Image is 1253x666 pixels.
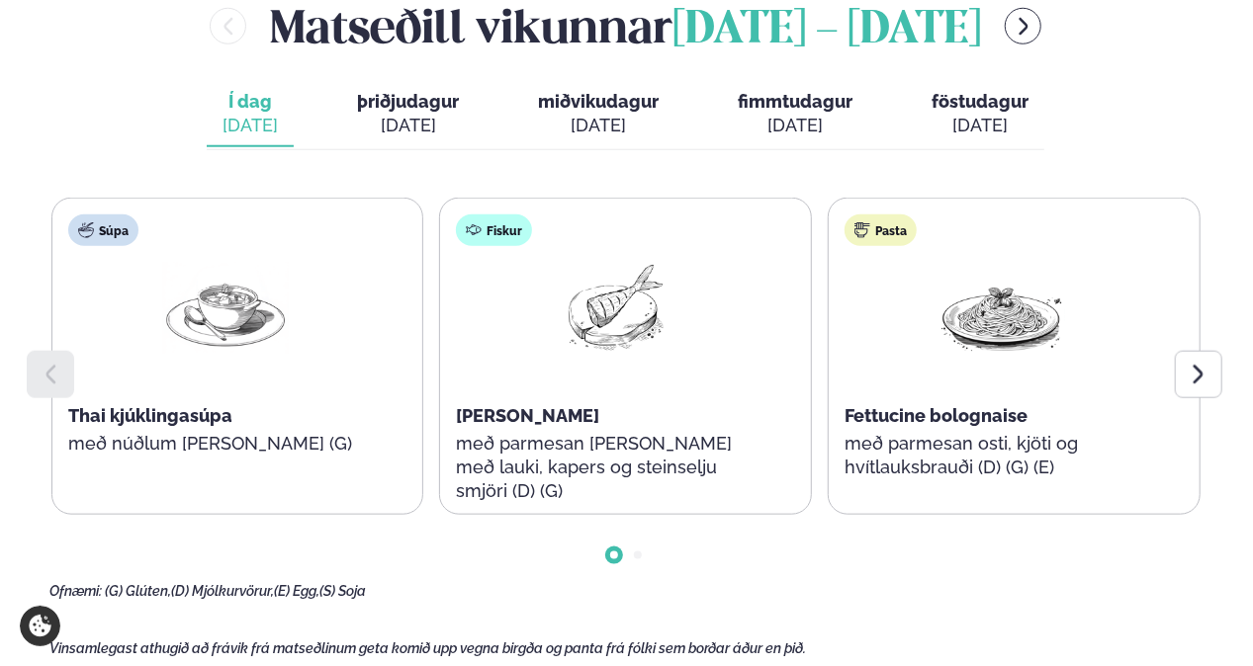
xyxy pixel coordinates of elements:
p: með parmesan osti, kjöti og hvítlauksbrauði (D) (G) (E) [845,432,1159,479]
img: Soup.png [162,262,289,354]
div: Pasta [845,214,917,246]
button: menu-btn-left [210,8,246,44]
img: Fish.png [550,262,676,354]
span: Í dag [223,90,278,114]
span: föstudagur [932,91,1029,112]
div: [DATE] [223,114,278,137]
span: (G) Glúten, [105,583,171,599]
div: [DATE] [538,114,659,137]
span: Vinsamlegast athugið að frávik frá matseðlinum geta komið upp vegna birgða og panta frá fólki sem... [49,640,807,656]
span: Fettucine bolognaise [845,405,1028,426]
div: Súpa [68,214,138,246]
span: [DATE] - [DATE] [672,9,981,52]
div: [DATE] [932,114,1029,137]
span: (D) Mjólkurvörur, [171,583,274,599]
span: miðvikudagur [538,91,659,112]
span: þriðjudagur [357,91,459,112]
button: Í dag [DATE] [207,82,294,147]
span: Go to slide 1 [610,551,618,559]
p: með núðlum [PERSON_NAME] (G) [68,432,383,456]
div: [DATE] [357,114,459,137]
button: menu-btn-right [1005,8,1041,44]
button: miðvikudagur [DATE] [522,82,674,147]
span: Go to slide 2 [634,551,642,559]
span: (S) Soja [319,583,366,599]
p: með parmesan [PERSON_NAME] með lauki, kapers og steinselju smjöri (D) (G) [456,432,770,503]
button: föstudagur [DATE] [916,82,1044,147]
button: þriðjudagur [DATE] [341,82,475,147]
span: [PERSON_NAME] [456,405,599,426]
span: (E) Egg, [274,583,319,599]
button: fimmtudagur [DATE] [722,82,868,147]
span: fimmtudagur [738,91,852,112]
img: Spagetti.png [939,262,1065,354]
div: Fiskur [456,214,532,246]
img: soup.svg [78,222,94,238]
a: Cookie settings [20,606,60,646]
div: [DATE] [738,114,852,137]
span: Ofnæmi: [49,583,102,599]
span: Thai kjúklingasúpa [68,405,232,426]
img: pasta.svg [854,222,870,238]
img: fish.svg [466,222,482,238]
